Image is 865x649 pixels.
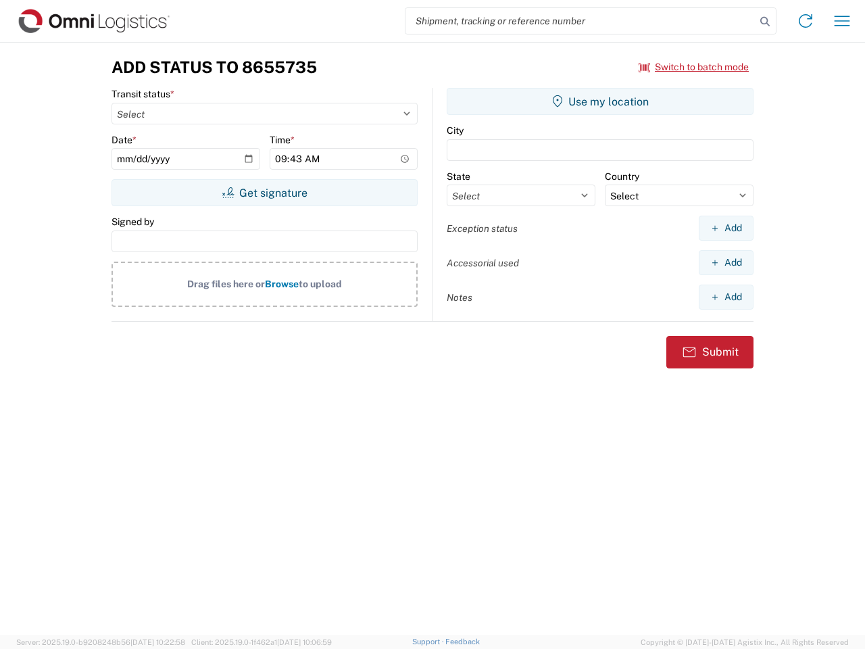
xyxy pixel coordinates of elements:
[112,179,418,206] button: Get signature
[277,638,332,646] span: [DATE] 10:06:59
[299,279,342,289] span: to upload
[699,285,753,310] button: Add
[605,170,639,183] label: Country
[112,88,174,100] label: Transit status
[112,57,317,77] h3: Add Status to 8655735
[265,279,299,289] span: Browse
[270,134,295,146] label: Time
[191,638,332,646] span: Client: 2025.19.0-1f462a1
[412,638,446,646] a: Support
[699,216,753,241] button: Add
[405,8,756,34] input: Shipment, tracking or reference number
[130,638,185,646] span: [DATE] 10:22:58
[187,279,265,289] span: Drag files here or
[447,291,472,304] label: Notes
[112,216,154,228] label: Signed by
[16,638,185,646] span: Server: 2025.19.0-b9208248b56
[639,56,749,78] button: Switch to batch mode
[447,170,470,183] label: State
[447,222,518,235] label: Exception status
[666,336,753,368] button: Submit
[447,257,519,269] label: Accessorial used
[641,636,849,648] span: Copyright © [DATE]-[DATE] Agistix Inc., All Rights Reserved
[445,638,480,646] a: Feedback
[447,88,753,115] button: Use my location
[699,250,753,275] button: Add
[112,134,137,146] label: Date
[447,124,464,137] label: City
